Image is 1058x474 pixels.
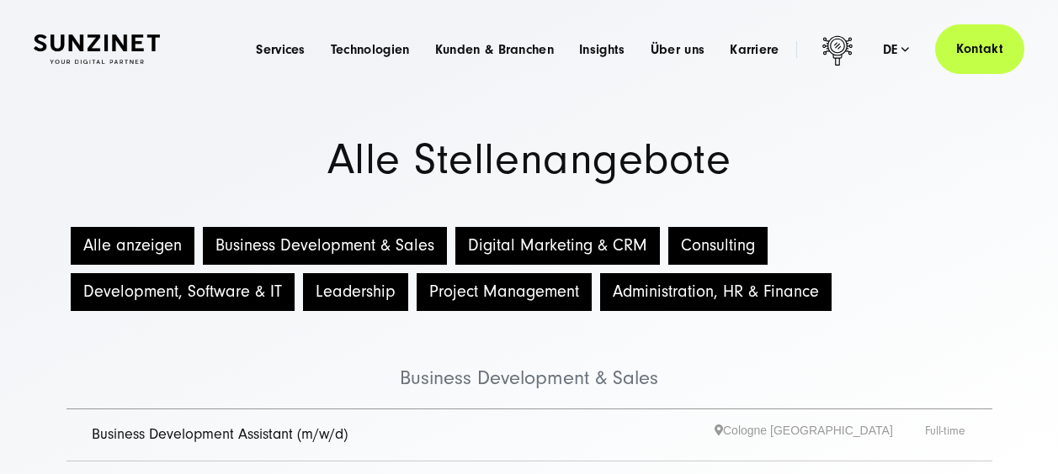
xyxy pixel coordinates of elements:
button: Development, Software & IT [71,273,295,311]
a: Karriere [730,41,779,58]
a: Services [256,41,306,58]
a: Kunden & Branchen [435,41,554,58]
a: Kontakt [935,24,1024,74]
h1: Alle Stellenangebote [34,139,1024,181]
a: Technologien [331,41,410,58]
button: Administration, HR & Finance [600,273,832,311]
button: Business Development & Sales [203,227,447,265]
img: SUNZINET Full Service Digital Agentur [34,34,160,64]
button: Project Management [417,273,592,311]
div: de [883,41,910,58]
button: Alle anzeigen [71,227,194,265]
span: Full-time [925,422,967,448]
span: Cologne [GEOGRAPHIC_DATA] [715,422,925,448]
li: Business Development & Sales [66,315,992,409]
a: Insights [579,41,625,58]
button: Consulting [668,227,768,265]
a: Über uns [651,41,705,58]
a: Business Development Assistant (m/w/d) [92,425,348,443]
button: Digital Marketing & CRM [455,227,660,265]
button: Leadership [303,273,408,311]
